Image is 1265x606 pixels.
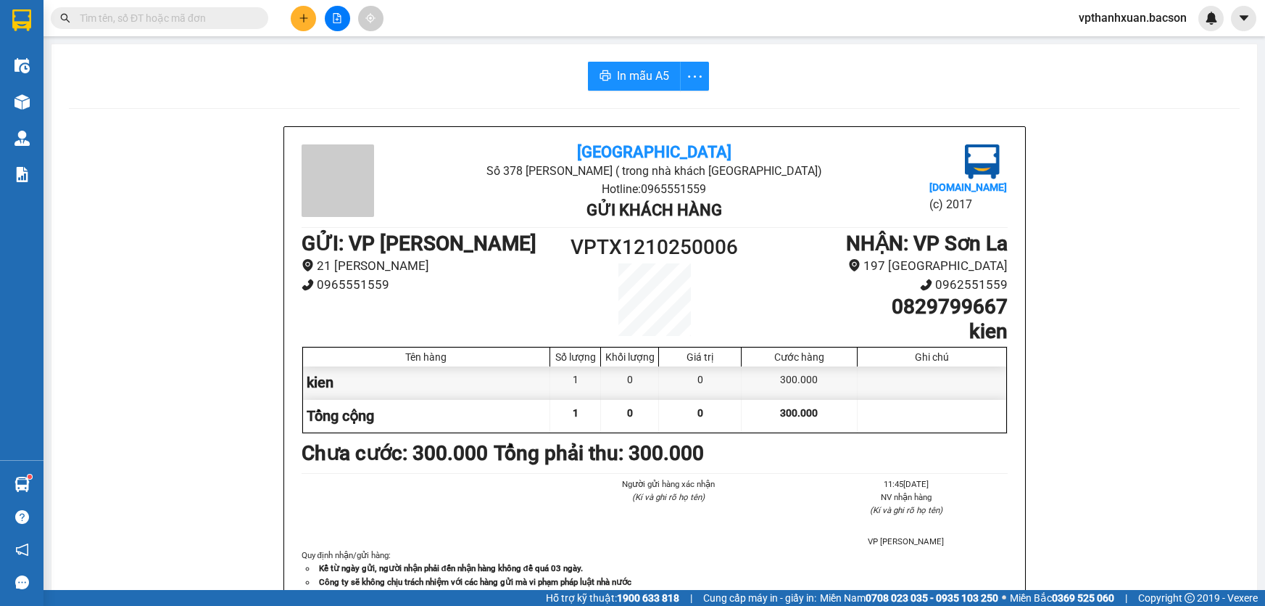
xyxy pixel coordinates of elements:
span: printer [600,70,611,83]
button: more [680,62,709,91]
strong: 1900 633 818 [617,592,679,604]
button: printerIn mẫu A5 [588,62,681,91]
h1: kien [742,319,1007,344]
button: caret-down [1231,6,1256,31]
i: (Kí và ghi rõ họ tên) [632,492,705,502]
div: 0 [659,367,742,399]
li: VP [PERSON_NAME] [805,535,1007,548]
span: message [15,576,29,589]
li: 0962551559 [742,275,1007,295]
strong: Công ty sẽ không chịu trách nhiệm với các hàng gửi mà vi phạm pháp luật nhà nước [319,577,631,587]
span: search [60,13,70,23]
span: copyright [1185,593,1195,603]
li: (c) 2017 [929,195,1007,213]
h1: 0829799667 [742,295,1007,319]
sup: 1 [28,475,32,479]
span: Hỗ trợ kỹ thuật: [546,590,679,606]
span: 1 [573,407,578,419]
span: phone [920,279,932,291]
div: 300.000 [742,367,857,399]
img: warehouse-icon [14,477,30,492]
span: caret-down [1237,12,1251,25]
b: [GEOGRAPHIC_DATA] [577,143,731,161]
div: Giá trị [663,351,737,363]
span: 0 [697,407,703,419]
div: Khối lượng [605,351,655,363]
strong: Khai thác nội dung, cân kiểm ( hàng giá trị cao) nhận theo thực tế hoá đơn ( nếu có). [319,590,631,600]
div: Số lượng [554,351,597,363]
b: Chưa cước : 300.000 [302,441,488,465]
span: Miền Bắc [1010,590,1114,606]
strong: 0369 525 060 [1052,592,1114,604]
h1: VPTX1210250006 [566,232,743,263]
button: aim [358,6,383,31]
b: GỬI : VP [PERSON_NAME] [302,232,536,255]
div: 1 [550,367,601,399]
div: 0 [601,367,659,399]
div: Ghi chú [861,351,1003,363]
i: (Kí và ghi rõ họ tên) [870,505,942,515]
input: Tìm tên, số ĐT hoặc mã đơn [80,10,251,26]
strong: 0708 023 035 - 0935 103 250 [866,592,998,604]
li: Số 378 [PERSON_NAME] ( trong nhà khách [GEOGRAPHIC_DATA]) [419,162,889,180]
img: logo.jpg [965,144,1000,179]
span: Cung cấp máy in - giấy in: [703,590,816,606]
span: | [690,590,692,606]
b: [DOMAIN_NAME] [929,181,1007,193]
div: Tên hàng [307,351,547,363]
div: kien [303,367,551,399]
li: NV nhận hàng [805,491,1007,504]
img: logo-vxr [12,9,31,31]
li: Người gửi hàng xác nhận [568,478,770,491]
strong: Kể từ ngày gửi, người nhận phải đến nhận hàng không để quá 03 ngày. [319,563,583,573]
span: notification [15,543,29,557]
span: ⚪️ [1002,595,1006,601]
span: | [1125,590,1127,606]
span: phone [302,279,314,291]
li: 21 [PERSON_NAME] [302,256,566,276]
span: aim [365,13,376,23]
button: file-add [325,6,350,31]
img: icon-new-feature [1205,12,1218,25]
li: 11:45[DATE] [805,478,1007,491]
li: 0965551559 [302,275,566,295]
span: question-circle [15,510,29,524]
b: Tổng phải thu: 300.000 [494,441,704,465]
li: 197 [GEOGRAPHIC_DATA] [742,256,1007,276]
span: more [681,67,708,86]
span: plus [299,13,309,23]
span: environment [302,259,314,271]
span: file-add [332,13,342,23]
img: warehouse-icon [14,58,30,73]
span: 300.000 [780,407,818,419]
img: warehouse-icon [14,94,30,110]
span: environment [848,259,860,271]
img: warehouse-icon [14,131,30,146]
span: vpthanhxuan.bacson [1067,9,1198,27]
b: NHẬN : VP Sơn La [846,232,1008,255]
img: solution-icon [14,167,30,182]
div: Cước hàng [745,351,853,363]
li: Hotline: 0965551559 [419,180,889,198]
span: 0 [627,407,633,419]
button: plus [291,6,316,31]
span: Tổng cộng [307,407,374,425]
b: Gửi khách hàng [586,201,722,219]
span: Miền Nam [820,590,998,606]
span: In mẫu A5 [617,67,669,85]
